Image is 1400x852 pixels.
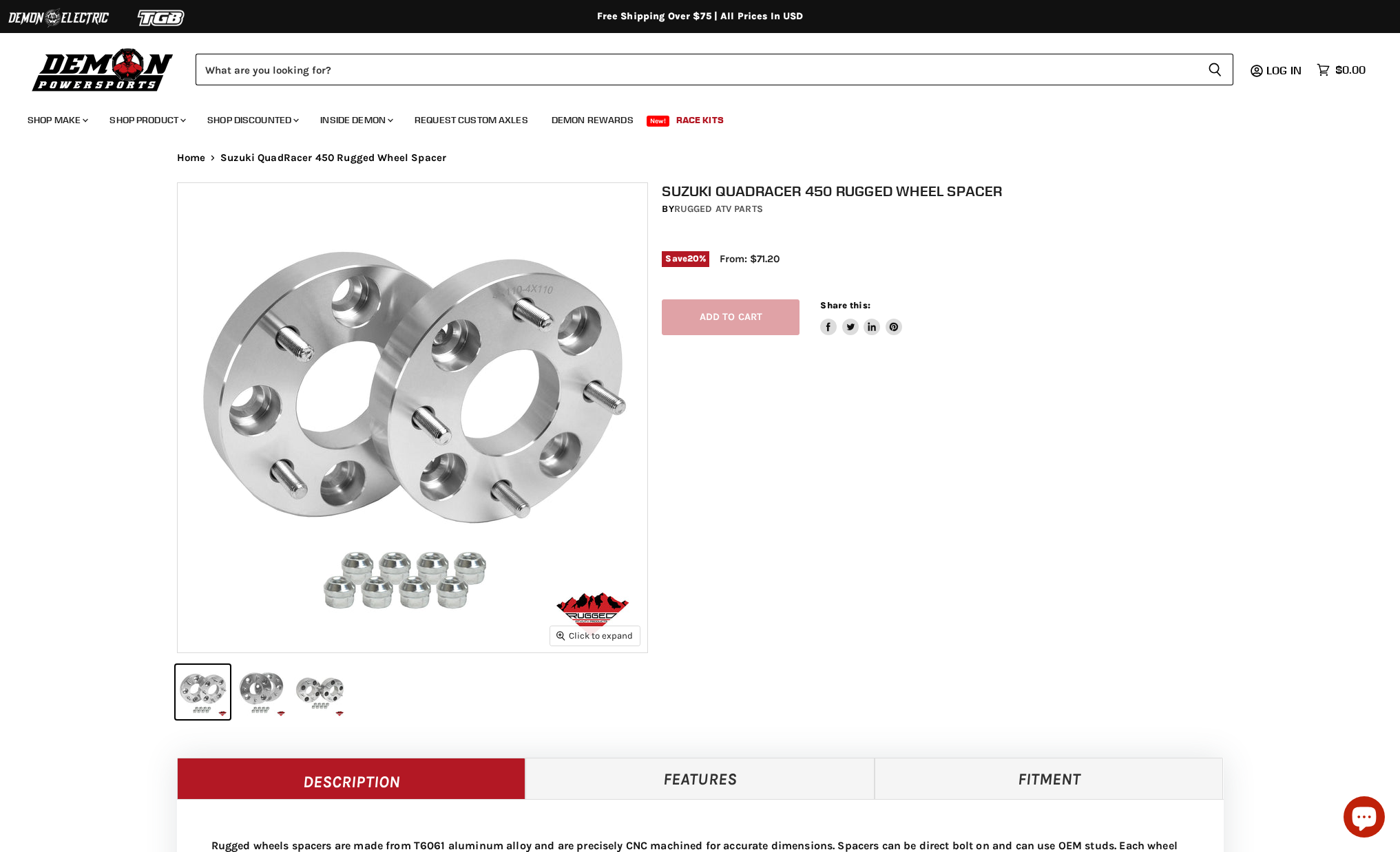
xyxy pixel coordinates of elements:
[28,45,178,94] img: Demon Powersports
[293,665,347,719] button: Suzuki QuadRacer 450 Rugged Wheel Spacer thumbnail
[541,106,644,134] a: Demon Rewards
[662,182,1237,200] h1: Suzuki QuadRacer 450 Rugged Wheel Spacer
[1335,63,1366,76] span: $0.00
[550,626,640,645] button: Click to expand
[17,106,96,134] a: Shop Make
[220,152,446,164] span: Suzuki QuadRacer 450 Rugged Wheel Spacer
[197,106,307,134] a: Shop Discounted
[234,665,289,719] button: Suzuki QuadRacer 450 Rugged Wheel Spacer thumbnail
[647,116,670,127] span: New!
[720,253,780,265] span: From: $71.20
[7,5,110,31] img: Demon Electric Logo 2
[556,630,633,641] span: Click to expand
[820,299,902,336] aside: Share this:
[662,251,709,266] span: Save %
[404,106,539,134] a: Request Custom Axles
[687,253,699,264] span: 20
[1339,796,1389,841] inbox-online-store-chat: Shopify online store chat
[875,758,1224,799] a: Fitment
[149,152,1251,164] nav: Breadcrumbs
[99,106,194,134] a: Shop Product
[525,758,875,799] a: Features
[1266,63,1302,77] span: Log in
[662,202,1237,217] div: by
[674,203,763,215] a: Rugged ATV Parts
[1310,60,1372,80] a: $0.00
[17,100,1362,134] ul: Main menu
[149,10,1251,23] div: Free Shipping Over $75 | All Prices In USD
[177,152,206,164] a: Home
[177,758,526,799] a: Description
[666,106,734,134] a: Race Kits
[176,665,230,719] button: Suzuki QuadRacer 450 Rugged Wheel Spacer thumbnail
[178,183,647,652] img: Suzuki QuadRacer 450 Rugged Wheel Spacer
[1197,54,1233,85] button: Search
[1260,64,1310,76] a: Log in
[820,300,870,310] span: Share this:
[110,5,213,31] img: TGB Logo 2
[196,54,1197,85] input: Search
[196,54,1233,85] form: Product
[310,106,401,134] a: Inside Demon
